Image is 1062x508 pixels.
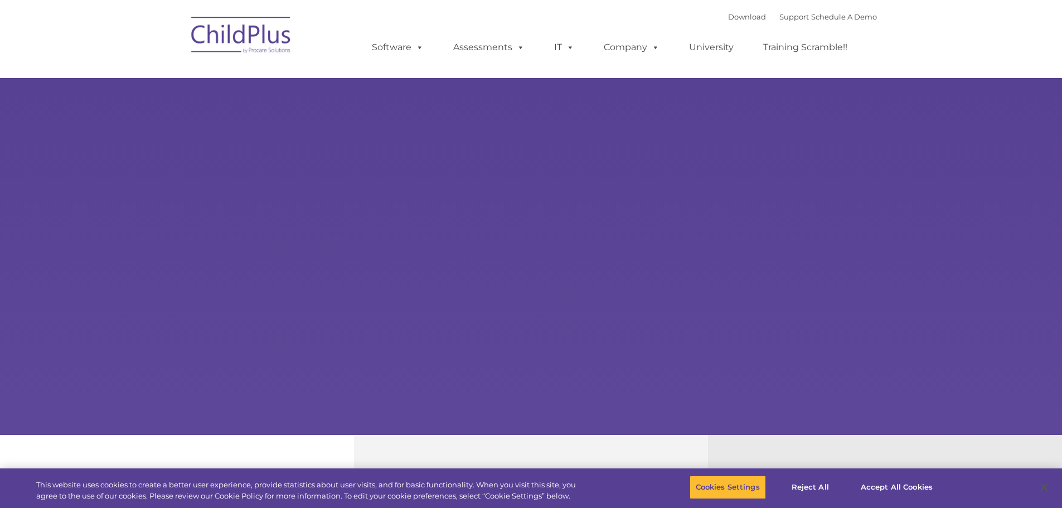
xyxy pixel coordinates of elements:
a: Download [728,12,766,21]
font: | [728,12,877,21]
a: University [678,36,745,59]
button: Reject All [775,476,845,499]
button: Cookies Settings [690,476,766,499]
a: Training Scramble!! [752,36,859,59]
button: Accept All Cookies [855,476,939,499]
a: Support [779,12,809,21]
a: Software [361,36,435,59]
a: Schedule A Demo [811,12,877,21]
img: ChildPlus by Procare Solutions [186,9,297,65]
div: This website uses cookies to create a better user experience, provide statistics about user visit... [36,480,584,501]
a: IT [543,36,585,59]
button: Close [1032,475,1056,500]
a: Assessments [442,36,536,59]
a: Company [593,36,671,59]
